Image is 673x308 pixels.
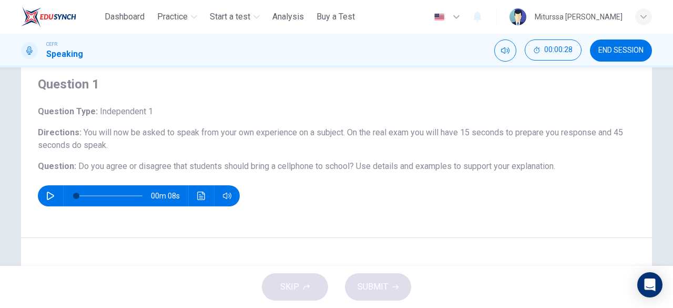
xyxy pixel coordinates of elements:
span: Independent 1 [98,106,153,116]
span: Analysis [272,11,304,23]
span: 00m 08s [151,185,188,206]
span: CEFR [46,41,57,48]
span: END SESSION [598,46,644,55]
div: Hide [525,39,582,62]
button: Click to see the audio transcription [193,185,210,206]
h6: Directions : [38,126,635,152]
div: Miturssa [PERSON_NAME] [535,11,623,23]
img: ELTC logo [21,6,76,27]
div: Mute [494,39,516,62]
h6: Question Type : [38,105,635,118]
button: END SESSION [590,39,652,62]
img: en [433,13,446,21]
button: Start a test [206,7,264,26]
div: Open Intercom Messenger [637,272,662,297]
a: ELTC logo [21,6,100,27]
img: Profile picture [509,8,526,25]
button: Buy a Test [312,7,359,26]
span: Do you agree or disagree that students should bring a cellphone to school? [78,161,354,171]
span: You will now be asked to speak from your own experience on a subject. On the real exam you will h... [38,127,623,150]
h4: Question 1 [38,76,635,93]
span: Start a test [210,11,250,23]
span: Use details and examples to support your explanation. [356,161,555,171]
button: Analysis [268,7,308,26]
button: Dashboard [100,7,149,26]
span: Buy a Test [317,11,355,23]
h1: Speaking [46,48,83,61]
span: Dashboard [105,11,145,23]
span: 00:00:28 [544,46,573,54]
span: Practice [157,11,188,23]
button: 00:00:28 [525,39,582,61]
h6: Question : [38,160,635,173]
button: Practice [153,7,201,26]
